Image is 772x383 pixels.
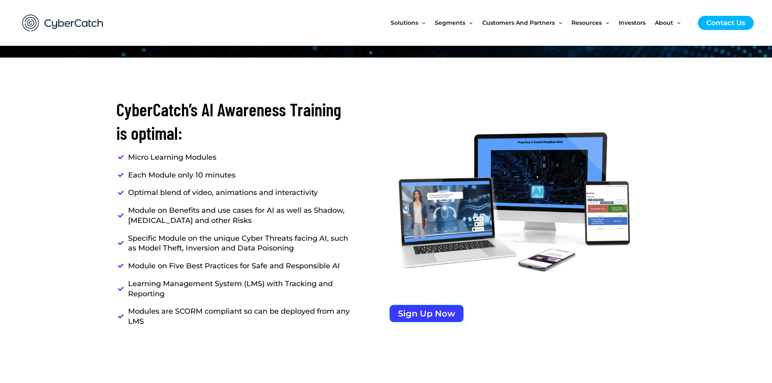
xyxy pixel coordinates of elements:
a: Contact Us [698,16,754,30]
span: Specific Module on the unique Cyber Threats facing AI, such as Model Theft, Inversion and Data Po... [124,233,353,254]
span: Sign Up Now [398,309,455,318]
span: Modules are SCORM compliant so can be deployed from any LMS [124,306,353,327]
span: Resources [571,6,602,40]
span: Module on Benefits and use cases for AI as well as Shadow, [MEDICAL_DATA] and other Risks [124,205,353,226]
span: Segments [435,6,465,40]
span: About [655,6,673,40]
img: CyberCatch [14,6,111,40]
nav: Site Navigation: New Main Menu [391,6,690,40]
span: Customers and Partners [482,6,555,40]
span: Micro Learning Modules [124,152,216,163]
span: Each Module only 10 minutes [124,170,235,180]
span: Menu Toggle [673,6,680,40]
span: Investors [619,6,646,40]
span: Menu Toggle [602,6,609,40]
a: Investors [619,6,655,40]
span: Menu Toggle [418,6,426,40]
h2: CyberCatch’s AI Awareness Training is optimal: [116,98,385,144]
span: Solutions [391,6,418,40]
span: Menu Toggle [555,6,562,40]
span: Module on Five Best Practices for Safe and Responsible AI [124,261,340,271]
a: Sign Up Now [389,305,464,322]
span: Optimal blend of video, animations and interactivity [124,188,318,198]
span: Learning Management System (LMS) with Tracking and Reporting [124,279,353,299]
span: Menu Toggle [465,6,473,40]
